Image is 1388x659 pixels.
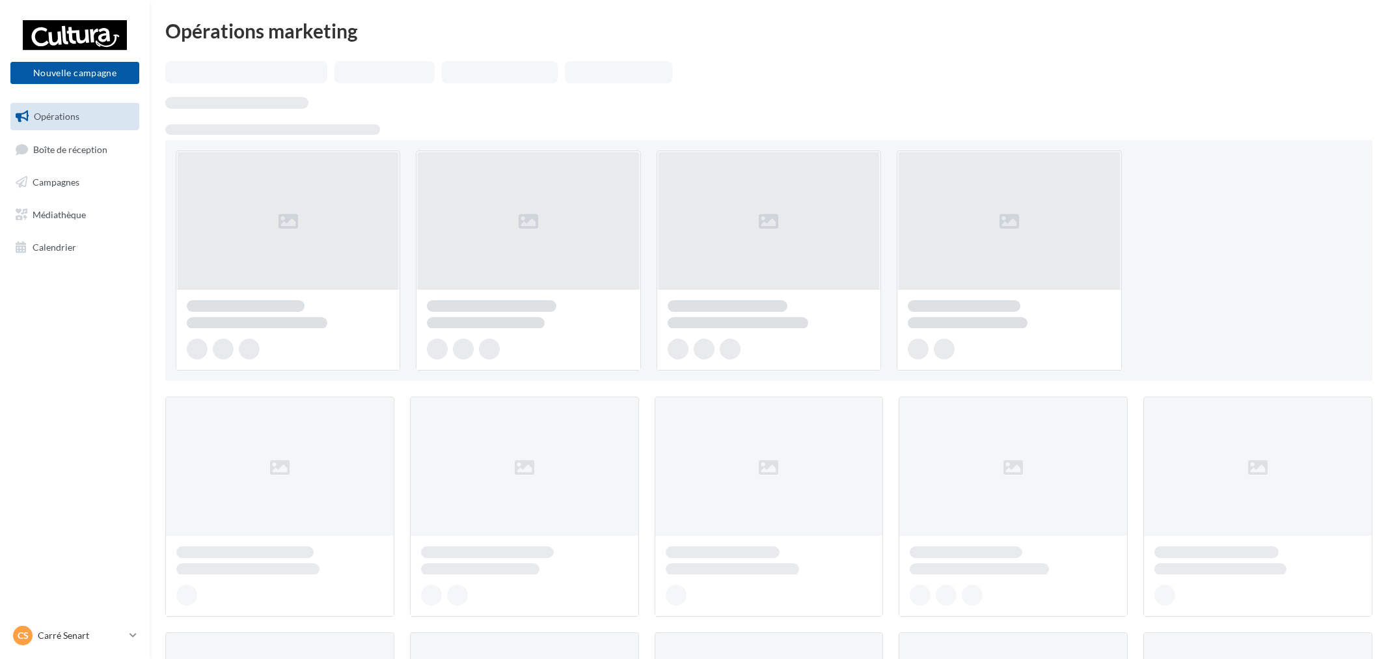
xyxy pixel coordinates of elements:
a: Calendrier [8,234,142,261]
a: CS Carré Senart [10,623,139,648]
button: Nouvelle campagne [10,62,139,84]
a: Campagnes [8,169,142,196]
a: Boîte de réception [8,135,142,163]
span: Calendrier [33,241,76,252]
span: Boîte de réception [33,143,107,154]
span: Opérations [34,111,79,122]
a: Opérations [8,103,142,130]
span: Médiathèque [33,209,86,220]
a: Médiathèque [8,201,142,229]
div: Opérations marketing [165,21,1372,40]
span: CS [18,629,29,642]
p: Carré Senart [38,629,124,642]
span: Campagnes [33,176,79,188]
